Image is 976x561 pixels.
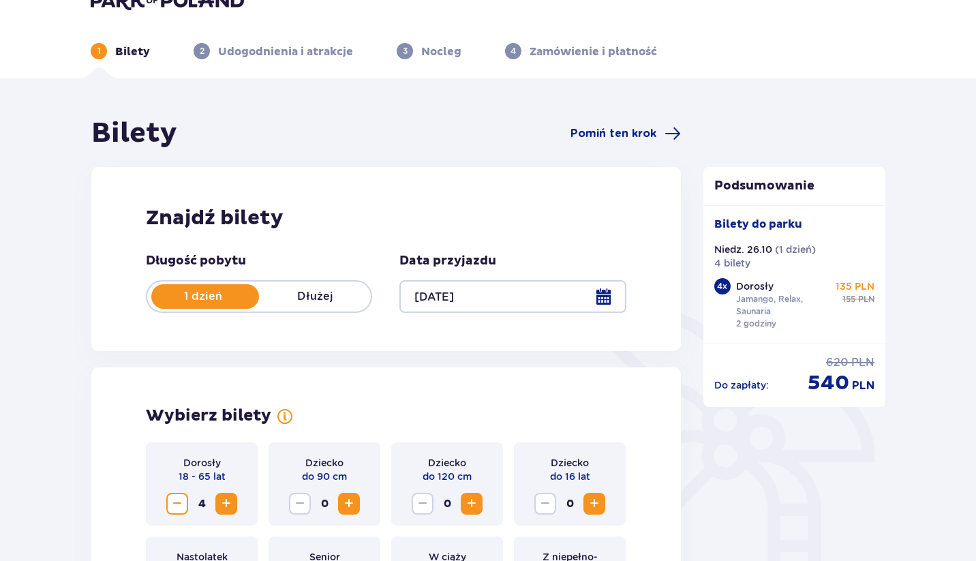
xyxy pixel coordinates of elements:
span: 540 [808,370,849,396]
p: 4 bilety [714,256,750,270]
button: Zmniejsz [166,493,188,515]
button: Zwiększ [461,493,483,515]
p: Dorosły [183,456,221,470]
p: Dziecko [551,456,589,470]
div: 3Nocleg [397,43,461,59]
p: Do zapłaty : [714,378,769,392]
a: Pomiń ten krok [570,125,681,142]
p: Dziecko [305,456,344,470]
span: PLN [852,378,874,393]
p: 1 [97,45,101,57]
span: 155 [842,293,855,305]
p: Dłużej [259,289,371,304]
span: PLN [858,293,874,305]
p: Udogodnienia i atrakcje [218,44,353,59]
p: 18 - 65 lat [179,470,226,483]
div: 4Zamówienie i płatność [505,43,657,59]
div: 1Bilety [91,43,150,59]
button: Zwiększ [215,493,237,515]
p: Zamówienie i płatność [530,44,657,59]
div: 4 x [714,278,731,294]
button: Zwiększ [338,493,360,515]
p: ( 1 dzień ) [775,243,816,256]
p: 135 PLN [836,279,874,293]
h1: Bilety [91,117,177,151]
p: Dziecko [428,456,466,470]
button: Zwiększ [583,493,605,515]
span: Pomiń ten krok [570,126,656,141]
button: Zmniejsz [534,493,556,515]
p: Data przyjazdu [399,253,496,269]
button: Zmniejsz [289,493,311,515]
p: 4 [510,45,516,57]
span: PLN [851,355,874,370]
h2: Wybierz bilety [146,406,271,426]
button: Zmniejsz [412,493,433,515]
p: Niedz. 26.10 [714,243,772,256]
p: Nocleg [421,44,461,59]
p: do 90 cm [302,470,347,483]
p: 3 [403,45,408,57]
div: 2Udogodnienia i atrakcje [194,43,353,59]
p: 1 dzień [147,289,259,304]
p: Bilety do parku [714,217,802,232]
span: 0 [436,493,458,515]
p: Dorosły [736,279,774,293]
span: 4 [191,493,213,515]
p: Bilety [115,44,150,59]
p: Podsumowanie [703,178,886,194]
span: 620 [826,355,849,370]
p: Jamango, Relax, Saunaria [736,293,830,318]
p: 2 [200,45,204,57]
h2: Znajdź bilety [146,205,626,231]
span: 0 [559,493,581,515]
p: do 120 cm [423,470,472,483]
p: Długość pobytu [146,253,246,269]
p: 2 godziny [736,318,776,330]
span: 0 [314,493,335,515]
p: do 16 lat [550,470,590,483]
